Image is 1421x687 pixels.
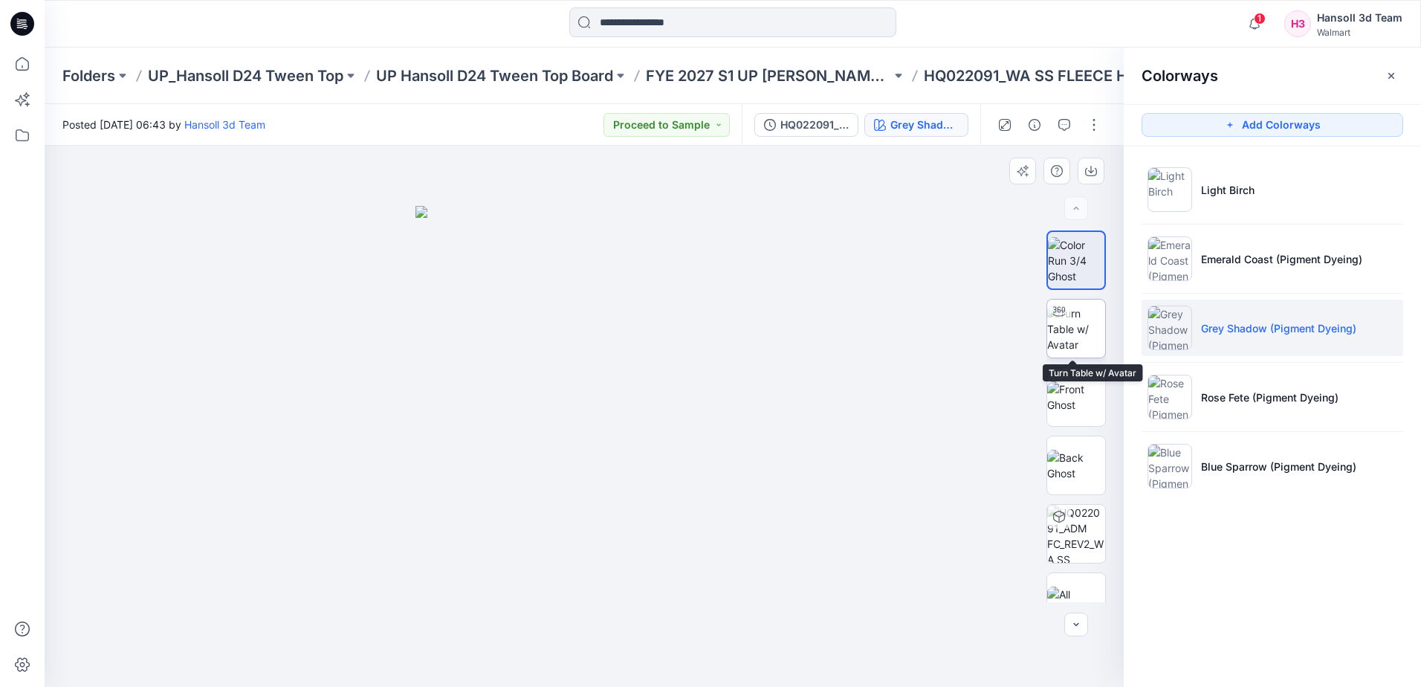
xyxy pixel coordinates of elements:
button: Details [1023,113,1046,137]
p: Grey Shadow (Pigment Dyeing) [1201,320,1356,336]
img: Back Ghost [1047,450,1105,481]
img: Blue Sparrow (Pigment Dyeing) [1148,444,1192,488]
div: Hansoll 3d Team [1317,9,1402,27]
div: Grey Shadow (Pigment Dyeing) [890,117,959,133]
img: Front Ghost [1047,381,1105,413]
p: HQ022091_WA SS FLEECE HOODIE [924,65,1169,86]
img: Emerald Coast (Pigment Dyeing) [1148,236,1192,281]
a: UP Hansoll D24 Tween Top Board [376,65,613,86]
span: 1 [1254,13,1266,25]
p: Blue Sparrow (Pigment Dyeing) [1201,459,1356,474]
img: Turn Table w/ Avatar [1047,306,1105,352]
a: Folders [62,65,115,86]
p: Light Birch [1201,182,1255,198]
img: Grey Shadow (Pigment Dyeing) [1148,306,1192,350]
p: Rose Fete (Pigment Dyeing) [1201,390,1339,405]
a: Hansoll 3d Team [184,118,265,131]
button: Grey Shadow (Pigment Dyeing) [864,113,968,137]
button: HQ022091_ADM FC_REV2_WA SS FLEECE HOODIE [754,113,858,137]
img: Color Run 3/4 Ghost [1048,237,1104,284]
p: Emerald Coast (Pigment Dyeing) [1201,251,1362,267]
div: H3 [1284,10,1311,37]
img: Light Birch [1148,167,1192,212]
h2: Colorways [1142,67,1218,85]
img: Rose Fete (Pigment Dyeing) [1148,375,1192,419]
div: HQ022091_ADM FC_REV2_WA SS FLEECE HOODIE [780,117,849,133]
img: All colorways [1047,587,1105,618]
span: Posted [DATE] 06:43 by [62,117,265,132]
button: Add Colorways [1142,113,1403,137]
img: eyJhbGciOiJIUzI1NiIsImtpZCI6IjAiLCJzbHQiOiJzZXMiLCJ0eXAiOiJKV1QifQ.eyJkYXRhIjp7InR5cGUiOiJzdG9yYW... [415,206,753,687]
div: Walmart [1317,27,1402,38]
a: FYE 2027 S1 UP [PERSON_NAME] TOP [646,65,891,86]
img: HQ022091_ADM FC_REV2_WA SS FLEECE HOODIE Grey Shadow (Pigment Dyeing) [1047,505,1105,563]
a: UP_Hansoll D24 Tween Top [148,65,343,86]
